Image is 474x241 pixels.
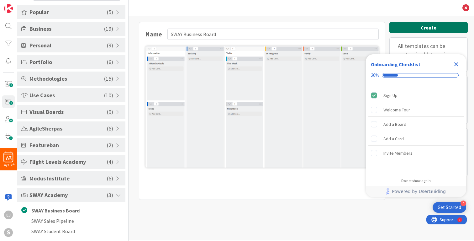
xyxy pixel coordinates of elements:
[383,106,410,114] div: Welcome Tour
[383,120,406,128] div: Add a Board
[17,216,125,226] li: SWAY Sales Pipeline
[104,91,113,99] span: ( 10 )
[392,188,446,195] span: Powered by UserGuiding
[29,74,104,83] span: Methodologies
[29,91,104,99] span: Use Cases
[371,72,379,78] div: 20%
[368,103,464,117] div: Welcome Tour is incomplete.
[107,124,113,133] span: ( 6 )
[107,108,113,116] span: ( 9 )
[401,178,431,183] div: Do not show again
[366,186,466,197] div: Footer
[29,174,107,183] span: Modus Institute
[17,226,125,236] li: SWAY Student Board
[104,24,113,33] span: ( 19 )
[433,202,466,213] div: Open Get Started checklist, remaining modules: 4
[438,204,461,211] div: Get Started
[451,59,461,69] div: Close Checklist
[368,132,464,146] div: Add a Card is incomplete.
[4,228,13,237] div: S
[29,58,107,66] span: Portfolio
[29,8,107,16] span: Popular
[13,1,29,8] span: Support
[29,141,107,149] span: Featureban
[107,158,113,166] span: ( 4 )
[371,61,420,68] div: Onboarding Checklist
[389,37,468,72] div: All templates can be customized later using the
[29,124,107,133] span: AgileSherpas
[17,205,125,216] li: SWAY Business Board
[6,156,12,161] span: 63
[145,46,379,168] img: SWAY Business Board
[461,201,466,206] div: 4
[29,158,107,166] span: Flight Levels Academy
[4,4,13,13] img: Visit kanbanzone.com
[29,191,107,199] span: SWAY Academy
[366,86,466,174] div: Checklist items
[29,108,107,116] span: Visual Boards
[383,149,413,157] div: Invite Members
[383,92,398,99] div: Sign Up
[369,186,463,197] a: Powered by UserGuiding
[107,141,113,149] span: ( 2 )
[107,58,113,66] span: ( 6 )
[366,54,466,197] div: Checklist Container
[107,174,113,183] span: ( 6 )
[368,146,464,160] div: Invite Members is incomplete.
[368,117,464,131] div: Add a Board is incomplete.
[33,3,34,8] div: 1
[389,22,468,33] button: Create
[145,29,164,39] div: Name
[107,191,113,199] span: ( 3 )
[104,74,113,83] span: ( 15 )
[368,88,464,102] div: Sign Up is complete.
[29,41,107,50] span: Personal
[29,24,104,33] span: Business
[107,8,113,16] span: ( 5 )
[107,41,113,50] span: ( 9 )
[371,72,461,78] div: Checklist progress: 20%
[383,135,404,142] div: Add a Card
[4,211,13,219] div: EJ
